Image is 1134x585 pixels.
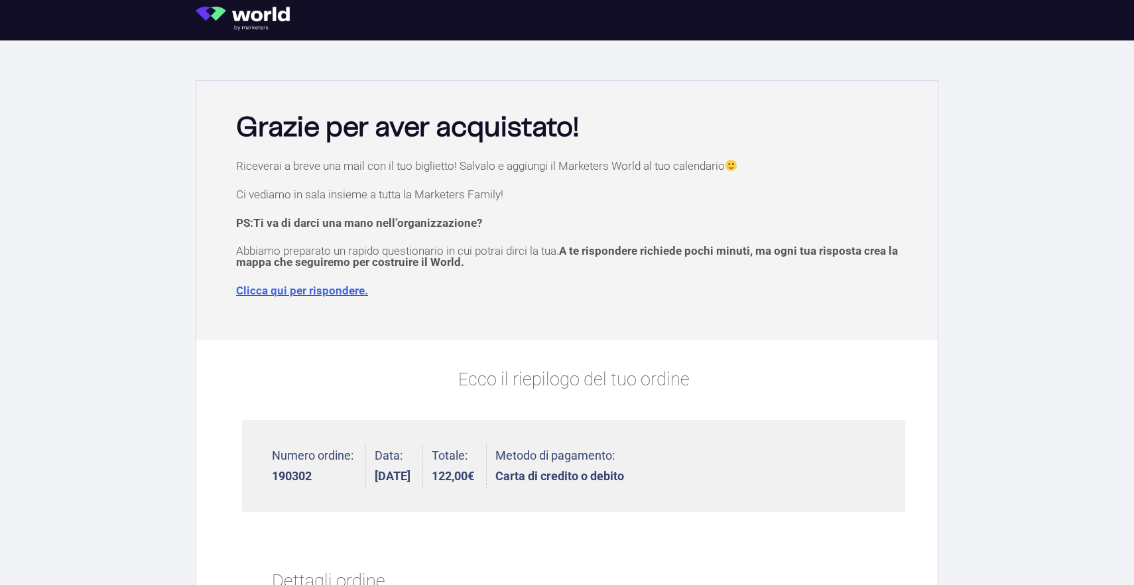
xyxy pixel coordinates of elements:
img: 🙂 [725,160,737,171]
p: Ecco il riepilogo del tuo ordine [242,366,905,393]
b: Grazie per aver acquistato! [236,115,579,141]
bdi: 122,00 [432,469,474,483]
strong: [DATE] [375,470,410,482]
li: Metodo di pagamento: [495,444,624,488]
span: € [468,469,474,483]
p: Riceverai a breve una mail con il tuo biglietto! Salvalo e aggiungi il Marketers World al tuo cal... [236,160,911,172]
a: Clicca qui per rispondere. [236,284,368,297]
li: Data: [375,444,423,488]
strong: PS: [236,216,482,229]
li: Totale: [432,444,487,488]
li: Numero ordine: [272,444,366,488]
span: Ti va di darci una mano nell’organizzazione? [253,216,482,229]
strong: Carta di credito o debito [495,470,624,482]
p: Ci vediamo in sala insieme a tutta la Marketers Family! [236,189,911,200]
span: A te rispondere richiede pochi minuti, ma ogni tua risposta crea la mappa che seguiremo per costr... [236,244,898,269]
p: Abbiamo preparato un rapido questionario in cui potrai dirci la tua. [236,245,911,268]
strong: 190302 [272,470,353,482]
